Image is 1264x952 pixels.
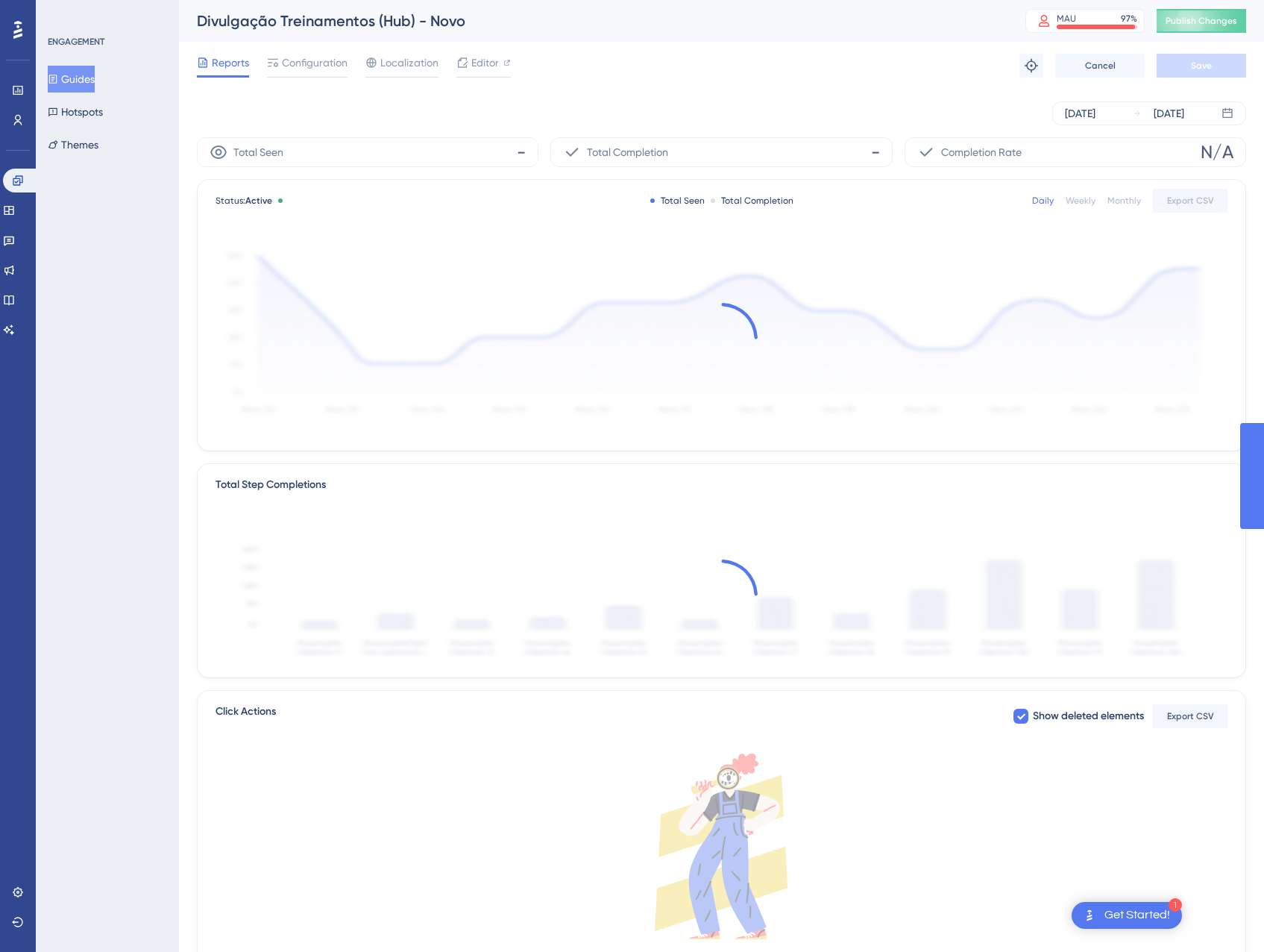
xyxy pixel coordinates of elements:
[1057,13,1076,25] div: MAU
[1153,189,1227,213] button: Export CSV
[1201,140,1233,164] span: N/A
[1072,902,1182,929] div: Open Get Started! checklist, remaining modules: 1
[245,195,272,206] span: Active
[48,66,95,93] button: Guides
[48,98,103,125] button: Hotspots
[1032,195,1054,207] div: Daily
[1055,54,1145,78] button: Cancel
[212,54,249,72] span: Reports
[871,140,880,164] span: -
[233,143,283,161] span: Total Seen
[1167,195,1214,207] span: Export CSV
[380,54,438,72] span: Localization
[1166,15,1237,27] span: Publish Changes
[197,10,988,31] div: Divulgação Treinamentos (Hub) - Novo
[1157,54,1246,78] button: Save
[471,54,499,72] span: Editor
[1104,907,1170,924] div: Get Started!
[517,140,526,164] span: -
[1033,707,1144,725] span: Show deleted elements
[1169,898,1182,912] div: 1
[1121,13,1137,25] div: 97 %
[216,476,326,494] div: Total Step Completions
[1107,195,1141,207] div: Monthly
[48,131,98,158] button: Themes
[941,143,1022,161] span: Completion Rate
[1066,195,1095,207] div: Weekly
[1154,104,1184,122] div: [DATE]
[1167,710,1214,722] span: Export CSV
[1157,9,1246,33] button: Publish Changes
[1191,60,1212,72] span: Save
[1153,704,1227,728] button: Export CSV
[711,195,793,207] div: Total Completion
[1065,104,1095,122] div: [DATE]
[1081,906,1098,924] img: launcher-image-alternative-text
[1085,60,1116,72] span: Cancel
[587,143,668,161] span: Total Completion
[1201,893,1246,938] iframe: UserGuiding AI Assistant Launcher
[216,195,272,207] span: Status:
[48,36,104,48] div: ENGAGEMENT
[216,703,276,730] span: Click Actions
[650,195,705,207] div: Total Seen
[282,54,348,72] span: Configuration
